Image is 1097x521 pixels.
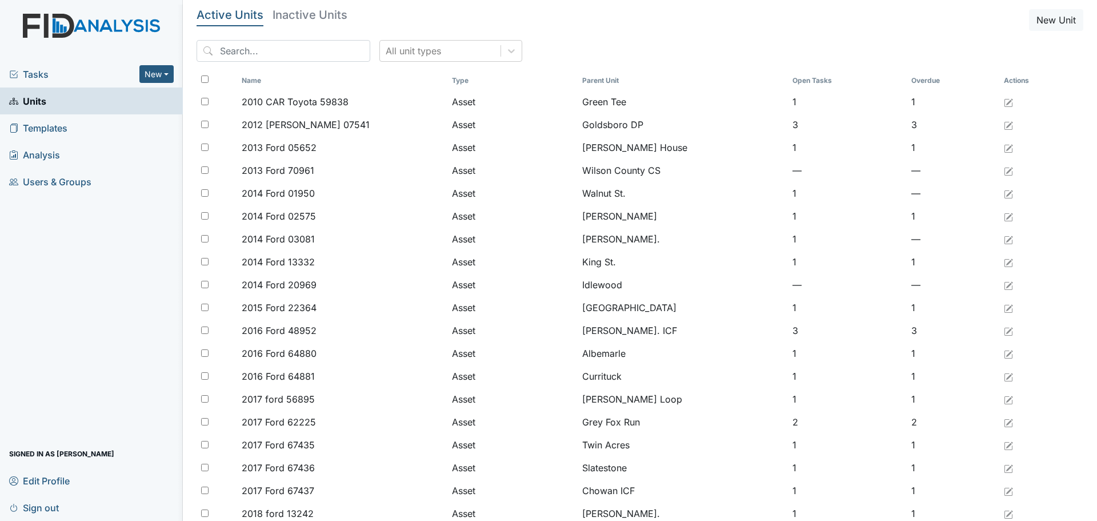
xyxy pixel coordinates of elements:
td: Asset [447,113,578,136]
span: Sign out [9,499,59,516]
td: 1 [788,90,907,113]
th: Toggle SortBy [788,71,907,90]
td: Goldsboro DP [578,113,788,136]
th: Toggle SortBy [578,71,788,90]
td: 1 [788,365,907,388]
td: 1 [788,136,907,159]
td: Asset [447,456,578,479]
td: 1 [907,342,999,365]
span: 2018 ford 13242 [242,507,314,520]
a: Edit [1004,141,1013,154]
td: Asset [447,250,578,273]
td: 1 [788,388,907,411]
th: Toggle SortBy [447,71,578,90]
td: Asset [447,273,578,296]
a: Edit [1004,186,1013,200]
span: 2016 Ford 48952 [242,324,317,337]
td: 1 [907,205,999,228]
a: Edit [1004,507,1013,520]
td: — [907,273,999,296]
td: 1 [788,182,907,205]
a: Edit [1004,164,1013,177]
td: 1 [907,90,999,113]
td: 1 [907,388,999,411]
td: Asset [447,136,578,159]
th: Toggle SortBy [907,71,999,90]
h5: Active Units [197,9,263,21]
td: 2 [788,411,907,433]
span: 2016 Ford 64881 [242,369,315,383]
span: 2017 Ford 67437 [242,484,314,498]
td: 1 [788,296,907,319]
td: Asset [447,182,578,205]
th: Actions [999,71,1056,90]
a: Edit [1004,278,1013,292]
td: Chowan ICF [578,479,788,502]
td: 1 [907,456,999,479]
td: 2 [907,411,999,433]
td: Albemarle [578,342,788,365]
td: [PERSON_NAME]. ICF [578,319,788,342]
td: [PERSON_NAME] House [578,136,788,159]
a: Edit [1004,255,1013,269]
span: 2017 Ford 67436 [242,461,315,475]
td: — [907,228,999,250]
td: 1 [907,365,999,388]
td: Slatestone [578,456,788,479]
span: 2017 ford 56895 [242,392,315,406]
td: 1 [788,205,907,228]
td: Asset [447,159,578,182]
td: 1 [907,250,999,273]
td: Green Tee [578,90,788,113]
a: Edit [1004,118,1013,132]
a: Edit [1004,438,1013,452]
td: Walnut St. [578,182,788,205]
span: 2010 CAR Toyota 59838 [242,95,349,109]
td: [PERSON_NAME] [578,205,788,228]
h5: Inactive Units [273,9,347,21]
td: Asset [447,228,578,250]
td: Asset [447,433,578,456]
td: Asset [447,205,578,228]
td: Currituck [578,365,788,388]
td: Grey Fox Run [578,411,788,433]
td: King St. [578,250,788,273]
td: 1 [788,228,907,250]
span: 2017 Ford 62225 [242,415,316,429]
td: 1 [907,136,999,159]
span: 2013 Ford 70961 [242,164,314,177]
a: Tasks [9,67,139,81]
span: 2015 Ford 22364 [242,301,317,315]
td: [PERSON_NAME]. [578,228,788,250]
td: 3 [907,319,999,342]
td: Twin Acres [578,433,788,456]
td: — [907,159,999,182]
td: 1 [788,479,907,502]
td: Asset [447,90,578,113]
span: 2013 Ford 05652 [242,141,317,154]
span: Edit Profile [9,472,70,490]
td: — [907,182,999,205]
td: Asset [447,365,578,388]
td: Asset [447,411,578,433]
a: Edit [1004,347,1013,360]
td: Idlewood [578,273,788,296]
a: Edit [1004,232,1013,246]
td: — [788,273,907,296]
td: Asset [447,479,578,502]
td: Asset [447,342,578,365]
td: 3 [907,113,999,136]
button: New Unit [1029,9,1083,31]
a: Edit [1004,392,1013,406]
span: 2012 [PERSON_NAME] 07541 [242,118,370,132]
a: Edit [1004,324,1013,337]
td: [GEOGRAPHIC_DATA] [578,296,788,319]
input: Search... [197,40,370,62]
td: 1 [788,250,907,273]
td: 3 [788,319,907,342]
td: 1 [907,296,999,319]
span: Units [9,92,46,110]
a: Edit [1004,369,1013,383]
span: Analysis [9,146,60,164]
button: New [139,65,174,83]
